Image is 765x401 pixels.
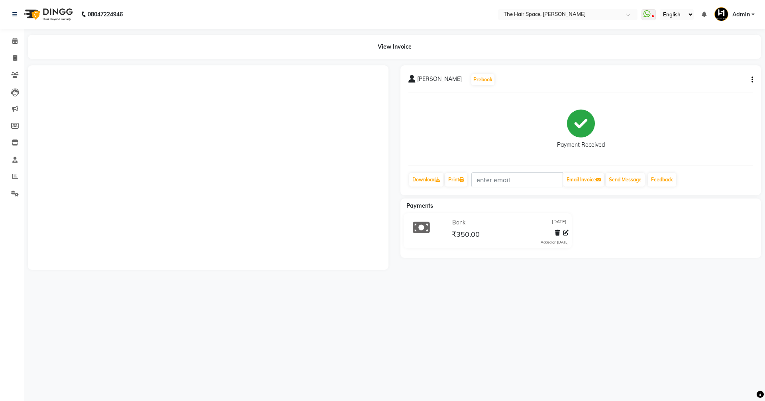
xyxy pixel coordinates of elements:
[20,3,75,26] img: logo
[541,240,569,245] div: Added on [DATE]
[732,10,750,19] span: Admin
[648,173,676,187] a: Feedback
[445,173,467,187] a: Print
[557,141,605,149] div: Payment Received
[409,173,443,187] a: Download
[406,202,433,209] span: Payments
[471,172,563,187] input: enter email
[714,7,728,21] img: Admin
[606,173,645,187] button: Send Message
[452,218,465,227] span: Bank
[28,35,761,59] div: View Invoice
[452,230,480,241] span: ₹350.00
[552,218,567,227] span: [DATE]
[88,3,123,26] b: 08047224946
[471,74,494,85] button: Prebook
[417,75,462,86] span: [PERSON_NAME]
[563,173,604,187] button: Email Invoice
